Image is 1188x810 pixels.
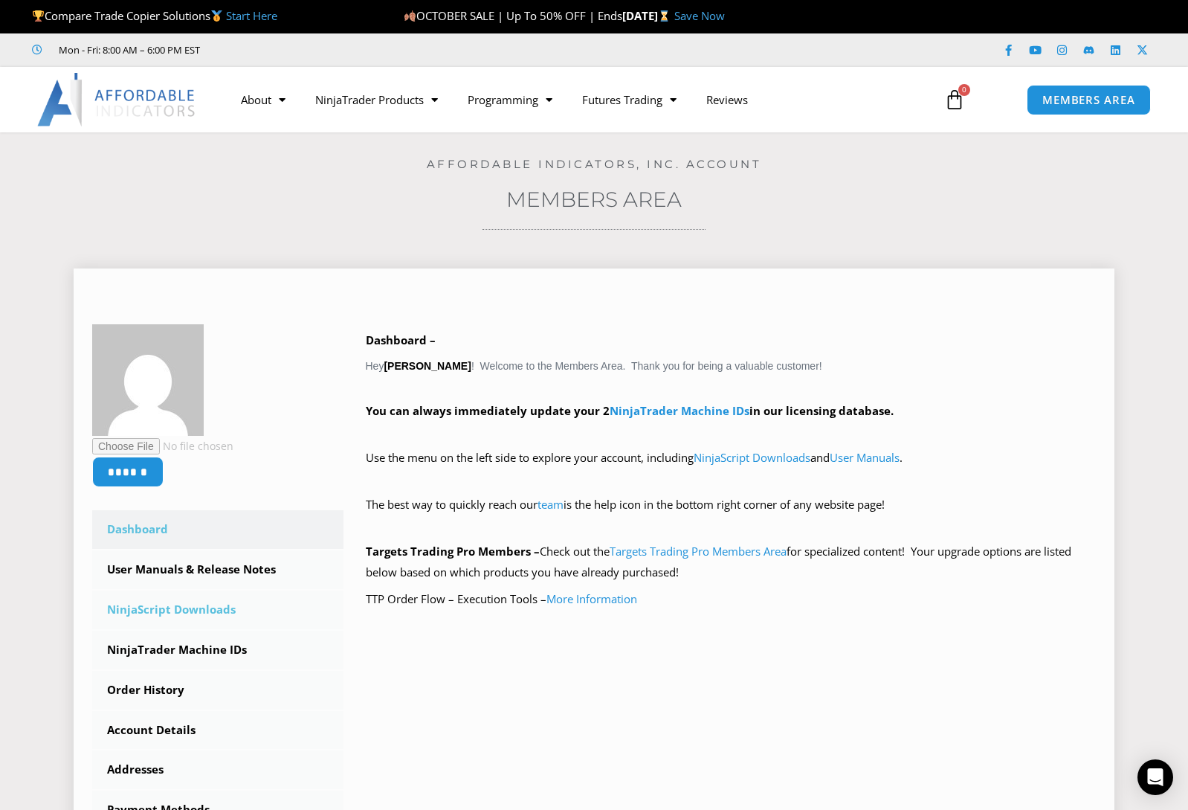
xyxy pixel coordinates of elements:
a: Programming [453,83,567,117]
a: Start Here [226,8,277,23]
strong: [PERSON_NAME] [384,360,471,372]
a: Futures Trading [567,83,691,117]
a: NinjaScript Downloads [92,591,343,629]
b: Dashboard – [366,332,436,347]
a: Targets Trading Pro Members Area [610,544,787,559]
a: NinjaTrader Machine IDs [610,403,749,418]
span: OCTOBER SALE | Up To 50% OFF | Ends [404,8,622,23]
img: 🏆 [33,10,44,22]
p: The best way to quickly reach our is the help icon in the bottom right corner of any website page! [366,495,1097,536]
a: NinjaTrader Machine IDs [92,631,343,669]
a: Save Now [674,8,725,23]
p: Check out the for specialized content! Your upgrade options are listed below based on which produ... [366,541,1097,583]
a: Dashboard [92,510,343,549]
a: User Manuals & Release Notes [92,550,343,589]
strong: You can always immediately update your 2 in our licensing database. [366,403,894,418]
a: Addresses [92,750,343,789]
a: Affordable Indicators, Inc. Account [427,157,762,171]
div: Open Intercom Messenger [1137,759,1173,795]
span: Compare Trade Copier Solutions [32,8,277,23]
a: 0 [922,78,987,121]
span: Mon - Fri: 8:00 AM – 6:00 PM EST [55,41,200,59]
span: 0 [958,84,970,96]
strong: Targets Trading Pro Members – [366,544,540,559]
iframe: Customer reviews powered by Trustpilot [221,42,444,57]
img: 05918f8969017b6887ee563b935a59a1a085b8c871dde85f2774fb1b38d18ebc [92,324,204,436]
img: ⌛ [659,10,670,22]
a: Reviews [691,83,763,117]
img: 🍂 [404,10,416,22]
img: 🥇 [211,10,222,22]
a: User Manuals [830,450,900,465]
a: More Information [546,591,637,606]
a: NinjaScript Downloads [694,450,810,465]
span: MEMBERS AREA [1042,94,1135,106]
a: Members Area [506,187,682,212]
a: Account Details [92,711,343,750]
nav: Menu [226,83,927,117]
p: TTP Order Flow – Execution Tools – [366,589,1097,610]
a: team [537,497,564,512]
a: Order History [92,671,343,710]
div: Hey ! Welcome to the Members Area. Thank you for being a valuable customer! [366,330,1097,609]
a: MEMBERS AREA [1027,85,1151,115]
p: Use the menu on the left side to explore your account, including and . [366,448,1097,489]
a: NinjaTrader Products [300,83,453,117]
a: About [226,83,300,117]
strong: [DATE] [622,8,674,23]
img: LogoAI | Affordable Indicators – NinjaTrader [37,73,197,126]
